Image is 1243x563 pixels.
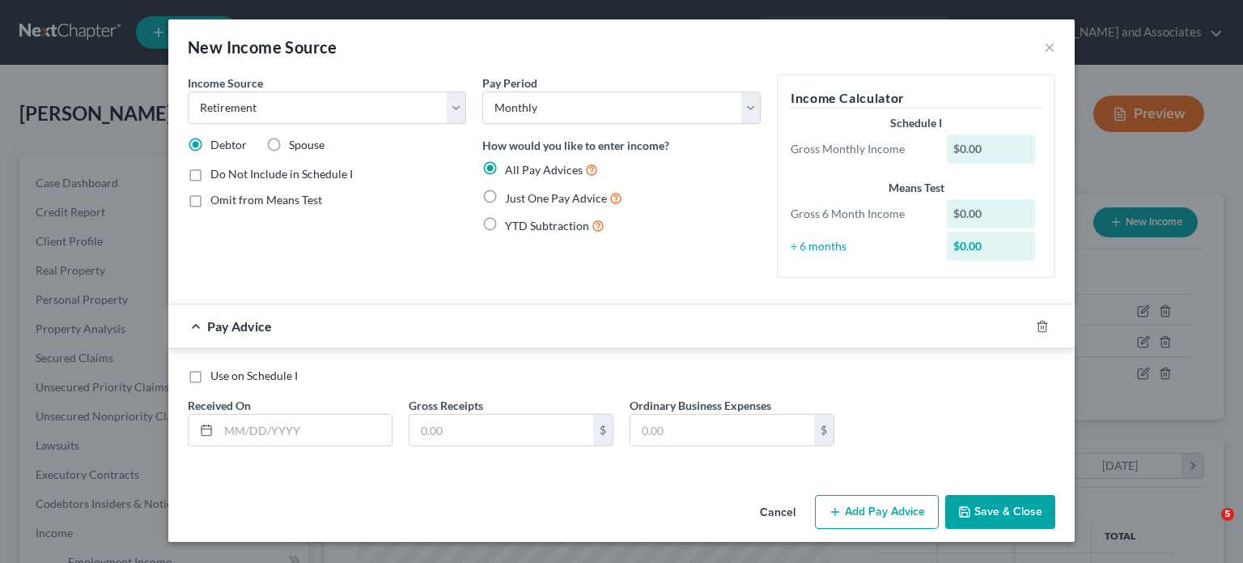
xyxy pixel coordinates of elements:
[210,167,353,181] span: Do Not Include in Schedule I
[505,163,583,177] span: All Pay Advices
[945,495,1055,529] button: Save & Close
[630,397,771,414] label: Ordinary Business Expenses
[815,495,939,529] button: Add Pay Advice
[188,76,263,90] span: Income Source
[630,415,814,446] input: 0.00
[747,497,808,529] button: Cancel
[505,219,589,232] span: YTD Subtraction
[505,191,607,205] span: Just One Pay Advice
[783,238,939,254] div: ÷ 6 months
[210,369,298,382] span: Use on Schedule I
[791,115,1041,131] div: Schedule I
[409,397,483,414] label: Gross Receipts
[791,180,1041,196] div: Means Test
[1044,37,1055,57] button: ×
[188,36,337,58] div: New Income Source
[593,415,613,446] div: $
[783,206,939,222] div: Gross 6 Month Income
[791,88,1041,109] h5: Income Calculator
[482,75,537,92] label: Pay Period
[814,415,834,446] div: $
[947,199,1036,228] div: $0.00
[210,138,247,151] span: Debtor
[188,399,251,412] span: Received On
[947,232,1036,261] div: $0.00
[783,141,939,157] div: Gross Monthly Income
[1188,508,1227,547] iframe: Intercom live chat
[409,415,593,446] input: 0.00
[1221,508,1234,521] span: 5
[482,137,669,154] label: How would you like to enter income?
[947,134,1036,164] div: $0.00
[289,138,325,151] span: Spouse
[210,193,322,207] span: Omit from Means Test
[207,318,272,334] span: Pay Advice
[218,415,392,446] input: MM/DD/YYYY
